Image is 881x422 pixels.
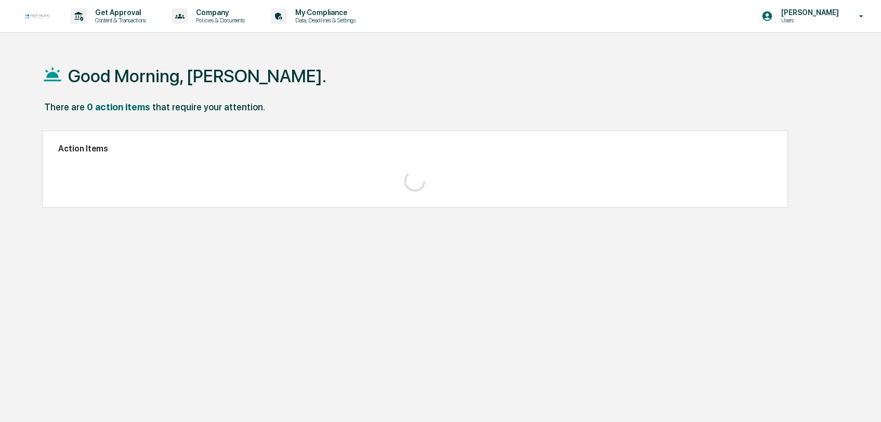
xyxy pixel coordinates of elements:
[188,17,250,24] p: Policies & Documents
[25,14,50,18] img: logo
[773,8,844,17] p: [PERSON_NAME]
[87,8,151,17] p: Get Approval
[68,66,326,86] h1: Good Morning, [PERSON_NAME].
[44,101,85,112] div: There are
[87,17,151,24] p: Content & Transactions
[287,8,361,17] p: My Compliance
[58,144,772,154] h2: Action Items
[152,101,265,112] div: that require your attention.
[87,101,150,112] div: 0 action items
[287,17,361,24] p: Data, Deadlines & Settings
[773,17,844,24] p: Users
[188,8,250,17] p: Company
